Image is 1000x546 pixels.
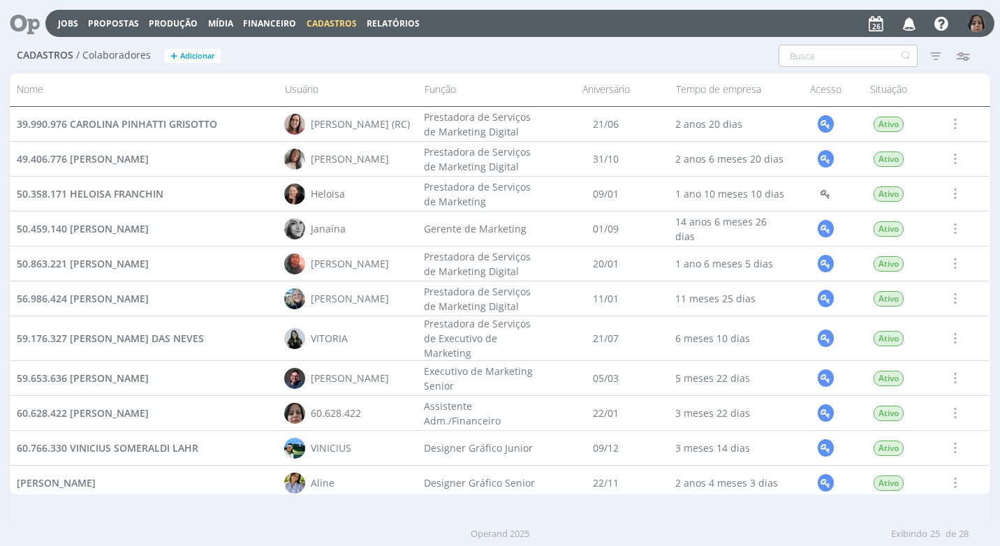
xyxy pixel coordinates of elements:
[285,438,306,459] img: V
[311,406,362,420] div: 60.628.422
[543,316,669,360] div: 21/07
[285,288,306,309] img: T
[17,332,204,345] span: 59.176.327 [PERSON_NAME] DAS NEVES
[543,396,669,430] div: 22/01
[285,328,306,349] img: V
[285,403,306,424] img: 6
[204,18,237,29] button: Mídia
[170,49,177,64] span: +
[967,11,986,36] button: 6
[874,186,904,202] span: Ativo
[874,117,904,132] span: Ativo
[17,117,217,131] a: 39.990.976 CAROLINA PINHATTI GRISOTTO
[418,246,543,281] div: Prestadora de Serviços de Marketing Digital
[669,466,795,500] div: 2 anos 4 meses 3 dias
[669,212,795,246] div: 14 anos 6 meses 26 dias
[946,527,956,541] span: de
[17,406,149,420] span: 60.628.422 [PERSON_NAME]
[418,212,543,246] div: Gerente de Marketing
[165,49,221,64] button: +Adicionar
[17,222,149,235] span: 50.459.140 [PERSON_NAME]
[145,18,202,29] button: Produção
[311,256,390,271] div: [PERSON_NAME]
[669,177,795,211] div: 1 ano 10 meses 10 dias
[418,316,543,360] div: Prestadora de Serviços de Executivo de Marketing
[543,78,669,102] div: Aniversário
[278,78,418,102] div: Usuário
[54,18,82,29] button: Jobs
[543,107,669,141] div: 21/06
[930,527,940,541] span: 25
[17,441,198,455] span: 60.766.330 VINICIUS SOMERALDI LAHR
[285,219,306,239] img: J
[543,281,669,316] div: 11/01
[874,152,904,167] span: Ativo
[17,476,96,489] span: [PERSON_NAME]
[58,17,78,29] a: Jobs
[874,291,904,307] span: Ativo
[311,221,346,236] div: Janaína
[543,177,669,211] div: 09/01
[362,18,424,29] button: Relatórios
[17,406,149,420] a: 60.628.422 [PERSON_NAME]
[669,361,795,395] div: 5 meses 22 dias
[17,292,149,305] span: 56.986.424 [PERSON_NAME]
[285,114,306,135] img: C
[418,431,543,465] div: Designer Gráfico Junior
[311,186,346,201] div: Heloisa
[968,15,985,32] img: 6
[285,368,306,389] img: J
[76,50,151,61] span: / Colaboradores
[17,371,149,385] a: 59.653.636 [PERSON_NAME]
[779,45,918,67] input: Busca
[543,466,669,500] div: 22/11
[311,117,411,131] div: [PERSON_NAME] (RC)
[307,17,357,29] span: Cadastros
[10,78,277,102] div: Nome
[149,17,198,29] a: Produção
[874,371,904,386] span: Ativo
[669,107,795,141] div: 2 anos 20 dias
[243,17,296,29] span: Financeiro
[17,441,198,455] a: 60.766.330 VINICIUS SOMERALDI LAHR
[418,396,543,430] div: Assistente Adm./Financeiro
[285,149,306,170] img: C
[858,78,920,102] div: Situação
[543,142,669,176] div: 31/10
[285,184,306,205] img: H
[17,291,149,306] a: 56.986.424 [PERSON_NAME]
[17,186,163,201] a: 50.358.171 HELOISA FRANCHIN
[208,17,233,29] a: Mídia
[874,406,904,421] span: Ativo
[669,142,795,176] div: 2 anos 6 meses 20 dias
[669,316,795,360] div: 6 meses 10 dias
[418,281,543,316] div: Prestadora de Serviços de Marketing Digital
[239,18,300,29] button: Financeiro
[17,257,149,270] span: 50.863.221 [PERSON_NAME]
[311,152,390,166] div: [PERSON_NAME]
[543,431,669,465] div: 09/12
[543,361,669,395] div: 05/03
[543,212,669,246] div: 01/09
[180,52,215,61] span: Adicionar
[311,371,390,385] div: [PERSON_NAME]
[17,152,149,166] a: 49.406.776 [PERSON_NAME]
[311,331,348,346] div: VITORIA
[418,466,543,500] div: Designer Gráfico Senior
[874,441,904,456] span: Ativo
[17,371,149,385] span: 59.653.636 [PERSON_NAME]
[418,78,543,102] div: Função
[874,256,904,272] span: Ativo
[311,441,352,455] div: VINICIUS
[302,18,361,29] button: Cadastros
[88,17,139,29] a: Propostas
[17,331,204,346] a: 59.176.327 [PERSON_NAME] DAS NEVES
[891,527,927,541] span: Exibindo
[418,177,543,211] div: Prestadora de Serviços de Marketing
[543,246,669,281] div: 20/01
[17,50,73,61] span: Cadastros
[669,78,795,102] div: Tempo de empresa
[285,253,306,274] img: C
